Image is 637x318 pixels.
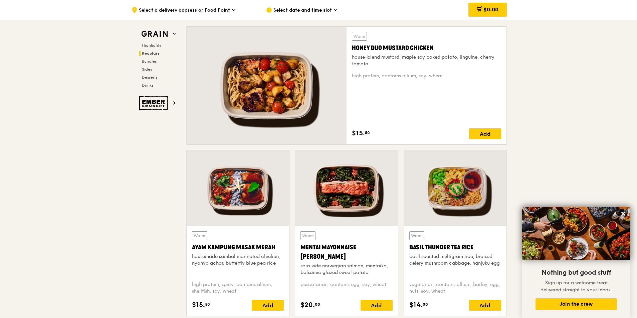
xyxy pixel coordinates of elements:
[252,300,284,311] div: Add
[541,280,612,293] span: Sign up for a welcome treat delivered straight to your inbox.
[300,231,315,240] div: Warm
[142,75,157,80] span: Desserts
[192,300,205,310] span: $15.
[192,281,284,295] div: high protein, spicy, contains allium, shellfish, soy, wheat
[352,54,501,67] div: house-blend mustard, maple soy baked potato, linguine, cherry tomato
[542,269,611,277] span: Nothing but good stuff
[192,243,284,252] div: Ayam Kampung Masak Merah
[352,128,365,138] span: $15.
[142,51,160,56] span: Regulars
[192,231,207,240] div: Warm
[315,302,320,307] span: 00
[423,302,428,307] span: 00
[142,59,157,64] span: Bundles
[618,208,629,219] button: Close
[483,6,498,13] span: $0.00
[352,73,501,79] div: high protein, contains allium, soy, wheat
[300,300,315,310] span: $20.
[142,43,161,48] span: Highlights
[300,243,392,261] div: Mentai Mayonnaise [PERSON_NAME]
[205,302,210,307] span: 50
[192,253,284,267] div: housemade sambal marinated chicken, nyonya achar, butterfly blue pea rice
[409,281,501,295] div: vegetarian, contains allium, barley, egg, nuts, soy, wheat
[409,300,423,310] span: $14.
[352,43,501,53] div: Honey Duo Mustard Chicken
[365,130,370,135] span: 50
[300,281,392,295] div: pescatarian, contains egg, soy, wheat
[469,300,501,311] div: Add
[139,7,230,14] span: Select a delivery address or Food Point
[139,28,170,40] img: Grain web logo
[536,298,617,310] button: Join the crew
[139,96,170,110] img: Ember Smokery web logo
[300,263,392,276] div: sous vide norwegian salmon, mentaiko, balsamic glazed sweet potato
[409,231,424,240] div: Warm
[469,128,501,139] div: Add
[522,207,630,260] img: DSC07876-Edit02-Large.jpeg
[142,67,152,72] span: Sides
[361,300,393,311] div: Add
[142,83,153,88] span: Drinks
[409,243,501,252] div: Basil Thunder Tea Rice
[409,253,501,267] div: basil scented multigrain rice, braised celery mushroom cabbage, hanjuku egg
[273,7,332,14] span: Select date and time slot
[352,32,367,41] div: Warm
